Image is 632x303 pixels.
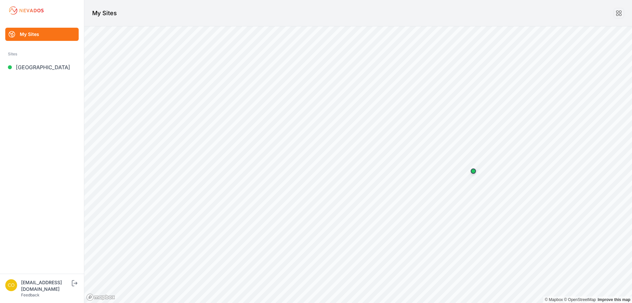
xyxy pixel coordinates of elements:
a: Mapbox logo [86,293,115,301]
a: Feedback [21,292,39,297]
a: Mapbox [545,297,563,302]
canvas: Map [84,26,632,303]
div: Sites [8,50,76,58]
a: [GEOGRAPHIC_DATA] [5,61,79,74]
a: OpenStreetMap [564,297,596,302]
div: Map marker [467,165,480,178]
h1: My Sites [92,9,117,18]
a: Map feedback [598,297,630,302]
div: [EMAIL_ADDRESS][DOMAIN_NAME] [21,279,70,292]
img: Nevados [8,5,45,16]
img: controlroomoperator@invenergy.com [5,279,17,291]
a: My Sites [5,28,79,41]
